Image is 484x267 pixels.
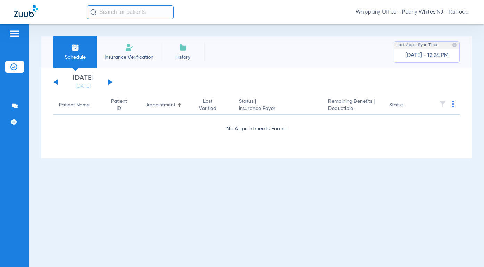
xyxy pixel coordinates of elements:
[452,101,454,107] img: group-dot-blue.svg
[397,42,438,49] span: Last Appt. Sync Time:
[449,234,484,267] iframe: Chat Widget
[71,43,80,52] img: Schedule
[102,54,156,61] span: Insurance Verification
[439,101,446,107] img: filter.svg
[239,105,317,112] span: Insurance Payer
[146,102,183,109] div: Appointment
[194,98,228,112] div: Last Verified
[87,5,174,19] input: Search for patients
[194,98,222,112] div: Last Verified
[62,83,104,90] a: [DATE]
[146,102,175,109] div: Appointment
[59,102,98,109] div: Patient Name
[328,105,378,112] span: Deductible
[233,96,323,115] th: Status |
[166,54,199,61] span: History
[59,102,90,109] div: Patient Name
[9,29,20,38] img: hamburger-icon
[59,54,92,61] span: Schedule
[53,125,460,133] div: No Appointments Found
[125,43,133,52] img: Manual Insurance Verification
[323,96,384,115] th: Remaining Benefits |
[247,145,267,150] span: Loading
[90,9,97,15] img: Search Icon
[356,9,470,16] span: Whippany Office - Pearly Whites NJ - Railroad Plaza Dental Associates Spec LLC - [GEOGRAPHIC_DATA...
[452,43,457,48] img: last sync help info
[405,52,449,59] span: [DATE] - 12:24 PM
[179,43,187,52] img: History
[14,5,38,17] img: Zuub Logo
[109,98,135,112] div: Patient ID
[384,96,431,115] th: Status
[62,75,104,90] li: [DATE]
[109,98,129,112] div: Patient ID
